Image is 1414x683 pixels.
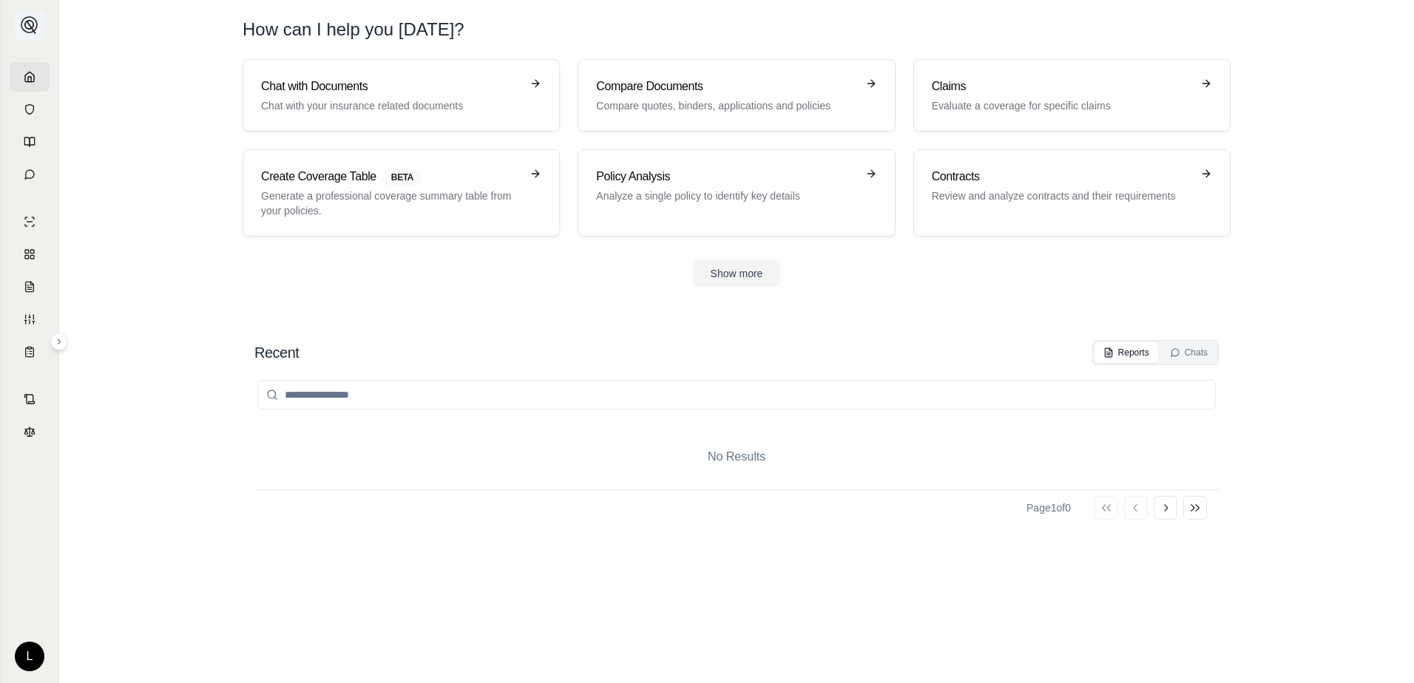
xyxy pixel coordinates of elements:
[261,98,521,113] p: Chat with your insurance related documents
[1161,342,1217,363] button: Chats
[596,188,856,203] p: Analyze a single policy to identify key details
[596,78,856,95] h3: Compare Documents
[243,149,560,237] a: Create Coverage TableBETAGenerate a professional coverage summary table from your policies.
[10,272,50,302] a: Claim Coverage
[578,149,895,237] a: Policy AnalysisAnalyze a single policy to identify key details
[1103,347,1149,359] div: Reports
[261,78,521,95] h3: Chat with Documents
[254,342,299,363] h2: Recent
[10,417,50,446] a: Legal Search Engine
[21,16,38,34] img: Expand sidebar
[1170,347,1208,359] div: Chats
[10,127,50,157] a: Prompt Library
[1026,500,1071,515] div: Page 1 of 0
[932,168,1191,186] h3: Contracts
[10,62,50,92] a: Home
[932,98,1191,113] p: Evaluate a coverage for specific claims
[50,333,68,350] button: Expand sidebar
[1095,342,1158,363] button: Reports
[10,384,50,414] a: Contract Analysis
[254,424,1219,489] div: No Results
[10,95,50,124] a: Documents Vault
[243,59,560,132] a: Chat with DocumentsChat with your insurance related documents
[10,239,50,269] a: Policy Comparisons
[261,188,521,218] p: Generate a professional coverage summary table from your policies.
[10,337,50,367] a: Coverage Table
[261,168,521,186] h3: Create Coverage Table
[932,188,1191,203] p: Review and analyze contracts and their requirements
[578,59,895,132] a: Compare DocumentsCompare quotes, binders, applications and policies
[596,98,856,113] p: Compare quotes, binders, applications and policies
[15,642,44,671] div: L
[10,207,50,237] a: Single Policy
[913,59,1231,132] a: ClaimsEvaluate a coverage for specific claims
[15,10,44,40] button: Expand sidebar
[10,160,50,189] a: Chat
[596,168,856,186] h3: Policy Analysis
[693,260,781,287] button: Show more
[382,169,422,186] span: BETA
[913,149,1231,237] a: ContractsReview and analyze contracts and their requirements
[10,305,50,334] a: Custom Report
[243,18,1231,41] h1: How can I help you [DATE]?
[932,78,1191,95] h3: Claims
